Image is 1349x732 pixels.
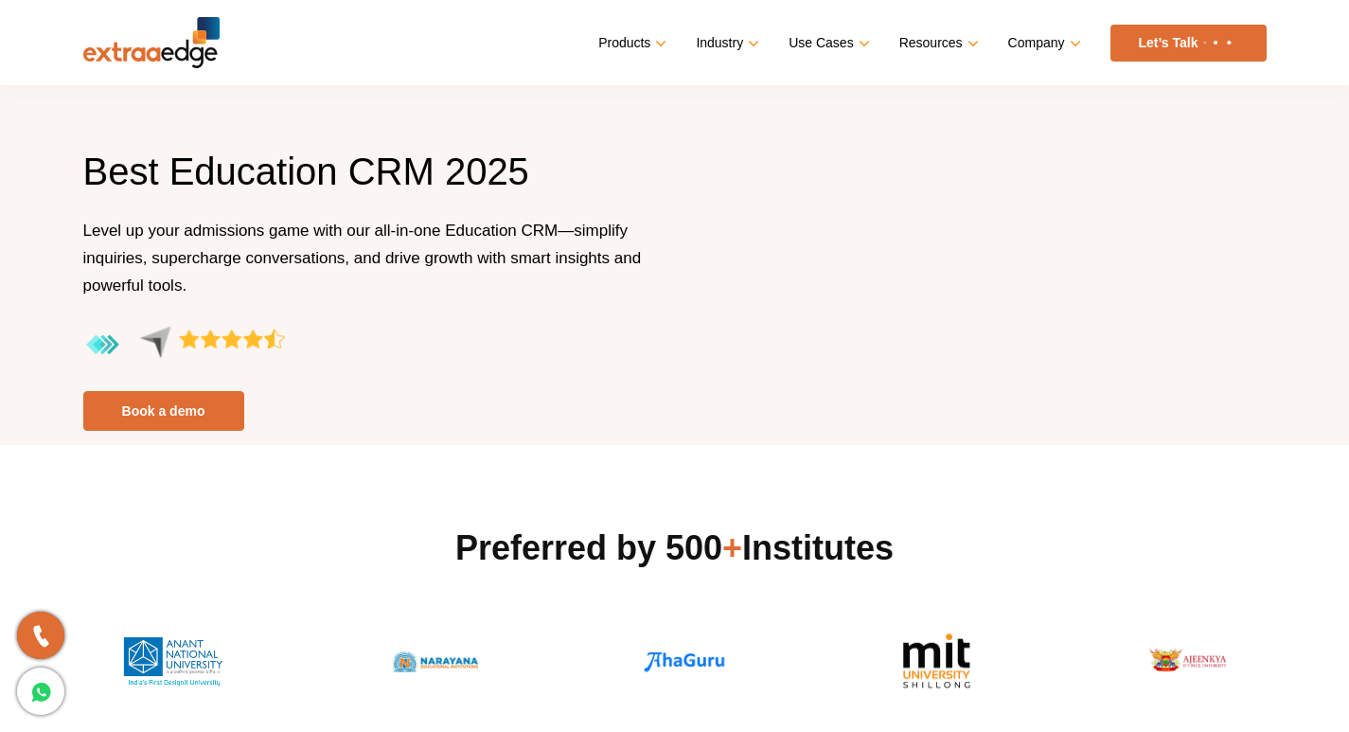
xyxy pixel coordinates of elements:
img: aggregate-rating-by-users [83,326,285,365]
a: Resources [899,29,975,57]
span: Level up your admissions game with our all-in-one Education CRM—simplify inquiries, supercharge c... [83,222,642,295]
a: Industry [696,29,755,57]
a: Use Cases [789,29,865,57]
a: Let’s Talk [1110,25,1267,62]
a: Company [1008,29,1077,57]
a: Products [598,29,663,57]
a: Book a demo [83,391,244,431]
h2: Preferred by 500 Institutes [83,526,1267,571]
span: + [722,528,742,567]
h1: Best Education CRM 2025 [83,147,661,217]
